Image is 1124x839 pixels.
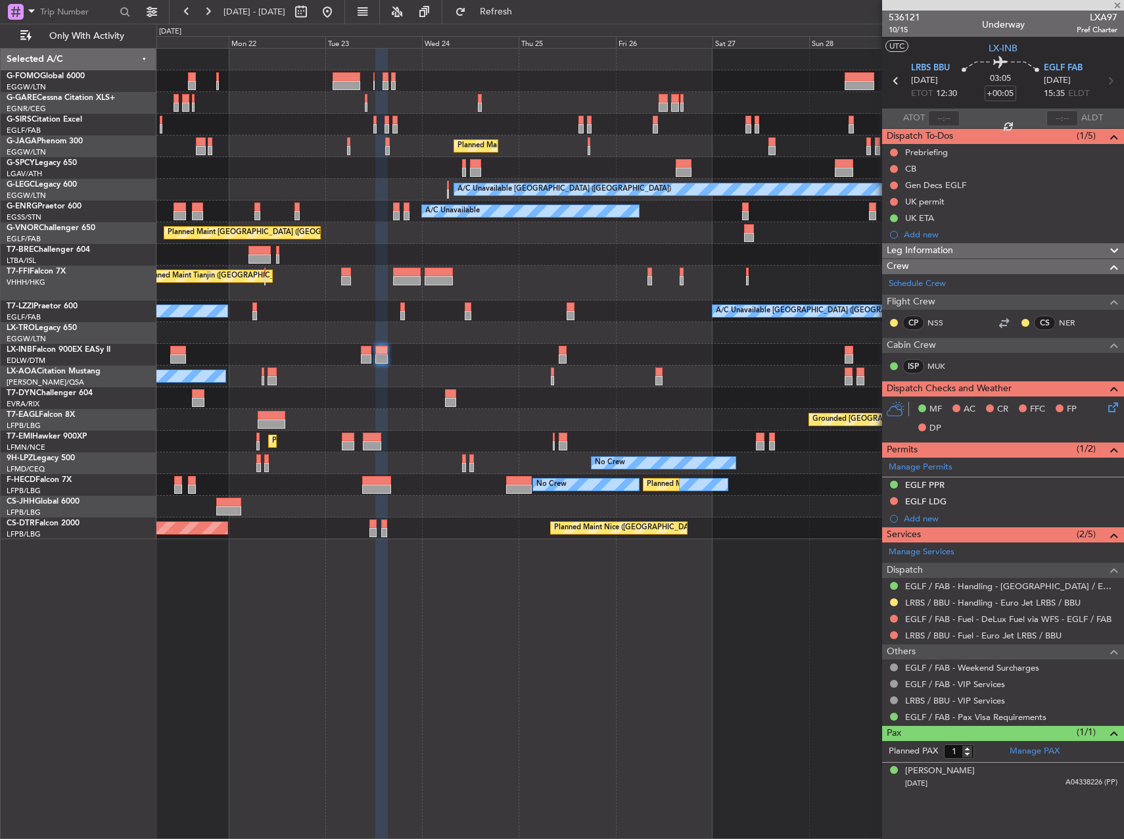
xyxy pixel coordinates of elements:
[902,359,924,373] div: ISP
[905,180,966,191] div: Gen Decs EGLF
[7,389,93,397] a: T7-DYNChallenger 604
[1034,316,1056,330] div: CS
[905,212,934,224] div: UK ETA
[713,36,809,48] div: Sat 27
[1044,74,1071,87] span: [DATE]
[7,116,32,124] span: G-SIRS
[812,410,984,429] div: Grounded [GEOGRAPHIC_DATA] (Al Maktoum Intl)
[905,581,1117,592] a: EGLF / FAB - Handling - [GEOGRAPHIC_DATA] / EGLF / FAB
[905,597,1081,608] a: LRBS / BBU - Handling - Euro Jet LRBS / BBU
[1044,87,1065,101] span: 15:35
[7,104,46,114] a: EGNR/CEG
[7,191,46,201] a: EGGW/LTN
[1077,129,1096,143] span: (1/5)
[887,644,916,659] span: Others
[905,711,1046,723] a: EGLF / FAB - Pax Visa Requirements
[889,546,954,559] a: Manage Services
[422,36,519,48] div: Wed 24
[7,203,37,210] span: G-ENRG
[927,360,957,372] a: MUK
[14,26,143,47] button: Only With Activity
[7,116,82,124] a: G-SIRSCitation Excel
[982,18,1025,32] div: Underway
[7,411,75,419] a: T7-EAGLFalcon 8X
[7,443,45,452] a: LFMN/NCE
[7,454,33,462] span: 9H-LPZ
[7,519,80,527] a: CS-DTRFalcon 2000
[7,181,77,189] a: G-LEGCLegacy 600
[887,527,921,542] span: Services
[7,147,46,157] a: EGGW/LTN
[449,1,528,22] button: Refresh
[905,695,1005,706] a: LRBS / BBU - VIP Services
[7,464,45,474] a: LFMD/CEQ
[7,159,77,167] a: G-SPCYLegacy 650
[1077,725,1096,739] span: (1/1)
[927,317,957,329] a: NSS
[7,159,35,167] span: G-SPCY
[887,129,953,144] span: Dispatch To-Dos
[7,72,85,80] a: G-FOMOGlobal 6000
[7,399,39,409] a: EVRA/RIX
[7,421,41,431] a: LFPB/LBG
[7,268,30,276] span: T7-FFI
[936,87,957,101] span: 12:30
[7,498,80,506] a: CS-JHHGlobal 6000
[1081,112,1103,125] span: ALDT
[889,24,920,36] span: 10/15
[7,137,37,145] span: G-JAGA
[7,476,35,484] span: F-HECD
[7,324,35,332] span: LX-TRO
[7,181,35,189] span: G-LEGC
[905,147,948,158] div: Prebriefing
[7,268,66,276] a: T7-FFIFalcon 7X
[469,7,524,16] span: Refresh
[905,613,1112,625] a: EGLF / FAB - Fuel - DeLux Fuel via WFS - EGLF / FAB
[168,223,375,243] div: Planned Maint [GEOGRAPHIC_DATA] ([GEOGRAPHIC_DATA])
[7,377,84,387] a: [PERSON_NAME]/QSA
[1077,442,1096,456] span: (1/2)
[159,26,181,37] div: [DATE]
[7,137,83,145] a: G-JAGAPhenom 300
[7,256,36,266] a: LTBA/ISL
[7,72,40,80] span: G-FOMO
[7,508,41,517] a: LFPB/LBG
[7,368,37,375] span: LX-AOA
[7,246,90,254] a: T7-BREChallenger 604
[929,422,941,435] span: DP
[7,356,45,366] a: EDLW/DTM
[905,765,975,778] div: [PERSON_NAME]
[7,346,32,354] span: LX-INB
[7,224,95,232] a: G-VNORChallenger 650
[1067,403,1077,416] span: FP
[7,433,32,441] span: T7-EMI
[34,32,139,41] span: Only With Activity
[903,112,925,125] span: ATOT
[40,2,116,22] input: Trip Number
[7,82,46,92] a: EGGW/LTN
[809,36,906,48] div: Sun 28
[7,94,37,102] span: G-GARE
[7,312,41,322] a: EGLF/FAB
[616,36,713,48] div: Fri 26
[425,201,480,221] div: A/C Unavailable
[889,11,920,24] span: 536121
[716,301,929,321] div: A/C Unavailable [GEOGRAPHIC_DATA] ([GEOGRAPHIC_DATA])
[519,36,615,48] div: Thu 25
[132,36,229,48] div: Sun 21
[7,346,110,354] a: LX-INBFalcon 900EX EASy II
[7,411,39,419] span: T7-EAGL
[1044,62,1083,75] span: EGLF FAB
[1010,745,1060,758] a: Manage PAX
[7,529,41,539] a: LFPB/LBG
[457,180,671,199] div: A/C Unavailable [GEOGRAPHIC_DATA] ([GEOGRAPHIC_DATA])
[1068,87,1089,101] span: ELDT
[905,496,947,507] div: EGLF LDG
[887,259,909,274] span: Crew
[902,316,924,330] div: CP
[1077,527,1096,541] span: (2/5)
[7,302,78,310] a: T7-LZZIPraetor 600
[905,779,927,788] span: [DATE]
[7,203,82,210] a: G-ENRGPraetor 600
[7,433,87,441] a: T7-EMIHawker 900XP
